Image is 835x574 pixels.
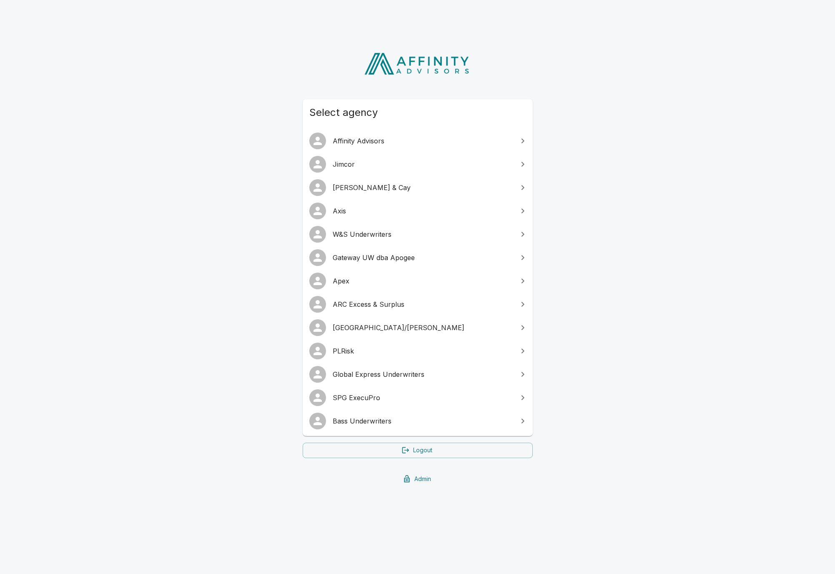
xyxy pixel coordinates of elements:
span: Axis [333,206,513,216]
a: Gateway UW dba Apogee [303,246,533,269]
a: ARC Excess & Surplus [303,293,533,316]
a: Logout [303,443,533,458]
span: Bass Underwriters [333,416,513,426]
a: Global Express Underwriters [303,363,533,386]
a: Admin [303,471,533,487]
a: Jimcor [303,153,533,176]
a: Axis [303,199,533,223]
span: SPG ExecuPro [333,393,513,403]
span: PLRisk [333,346,513,356]
span: ARC Excess & Surplus [333,299,513,309]
span: Gateway UW dba Apogee [333,253,513,263]
a: SPG ExecuPro [303,386,533,409]
a: [PERSON_NAME] & Cay [303,176,533,199]
a: Affinity Advisors [303,129,533,153]
a: Apex [303,269,533,293]
span: [GEOGRAPHIC_DATA]/[PERSON_NAME] [333,323,513,333]
span: Select agency [309,106,526,119]
span: Global Express Underwriters [333,369,513,379]
a: Bass Underwriters [303,409,533,433]
span: Jimcor [333,159,513,169]
span: [PERSON_NAME] & Cay [333,183,513,193]
span: Affinity Advisors [333,136,513,146]
span: Apex [333,276,513,286]
a: W&S Underwriters [303,223,533,246]
img: Affinity Advisors Logo [358,50,477,78]
a: [GEOGRAPHIC_DATA]/[PERSON_NAME] [303,316,533,339]
span: W&S Underwriters [333,229,513,239]
a: PLRisk [303,339,533,363]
